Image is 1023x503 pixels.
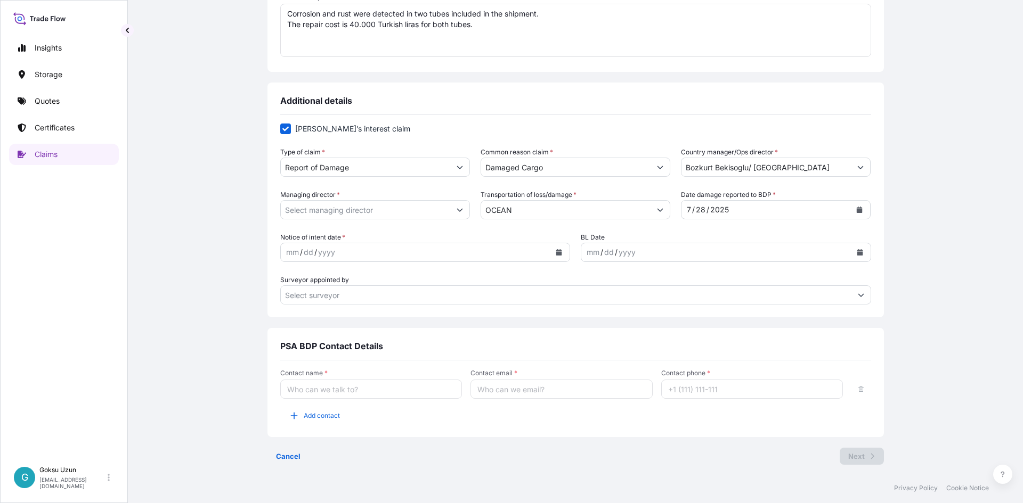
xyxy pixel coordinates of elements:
input: Select type [281,158,450,177]
span: Notice of intent date [280,232,345,243]
span: [PERSON_NAME]’s interest claim [295,123,410,134]
button: Show suggestions [450,158,469,177]
input: Who can we email? [470,380,653,399]
span: G [21,472,28,483]
span: Add contact [304,410,340,421]
p: Goksu Uzun [39,466,105,474]
p: [EMAIL_ADDRESS][DOMAIN_NAME] [39,476,105,489]
div: / [707,203,709,216]
p: Insights [35,43,62,53]
button: Calendar [851,244,868,261]
p: Claims [35,149,58,160]
label: Country manager/Ops director [681,147,778,158]
div: / [300,246,303,259]
div: month, [285,246,300,259]
div: / [692,203,695,216]
span: Additional details [280,95,352,106]
input: Select transportation [481,200,651,219]
label: Surveyor appointed by [280,275,349,285]
div: month, [686,203,692,216]
div: year, [317,246,336,259]
div: / [615,246,618,259]
span: Date damage reported to BDP [681,189,776,200]
div: / [314,246,317,259]
button: Cancel [267,448,309,465]
textarea: Corrosion and rust were detected in two tubes included in the shipment. The repair cost is 40.000... [280,4,871,57]
button: Calendar [550,244,567,261]
div: day, [303,246,314,259]
button: Calendar [851,201,868,218]
p: Quotes [35,96,60,106]
div: day, [603,246,615,259]
div: year, [709,203,730,216]
a: Certificates [9,117,119,138]
label: Managing director [280,189,340,200]
button: Next [840,448,884,465]
p: Cancel [276,451,301,461]
input: +1 (111) 111-111 [661,380,843,399]
a: Storage [9,64,119,85]
input: Select reason [481,158,651,177]
label: Transportation of loss/damage [481,189,577,200]
a: Cookie Notice [946,484,989,492]
p: Storage [35,69,62,80]
p: Certificates [35,122,75,133]
button: Show suggestions [851,158,870,177]
label: Type of claim [280,147,325,158]
button: Show suggestions [651,158,670,177]
div: / [600,246,603,259]
div: month, [586,246,600,259]
div: year, [618,246,637,259]
span: BL Date [581,232,605,243]
button: Show suggestions [450,200,469,219]
div: day, [695,203,707,216]
button: Show suggestions [851,285,871,304]
span: Contact email [470,369,653,377]
input: Who can we talk to? [280,380,462,399]
a: Claims [9,144,119,165]
input: Select surveyor [281,285,851,304]
label: Common reason claim [481,147,553,158]
p: Next [848,451,865,461]
button: Show suggestions [651,200,670,219]
button: Add contact [280,407,348,424]
input: Select director [681,158,851,177]
span: Contact phone [661,369,843,377]
a: Privacy Policy [894,484,938,492]
input: Select managing director [281,200,450,219]
a: Quotes [9,90,119,112]
a: Insights [9,37,119,59]
span: Contact name [280,369,462,377]
span: PSA BDP Contact Details [280,341,383,351]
